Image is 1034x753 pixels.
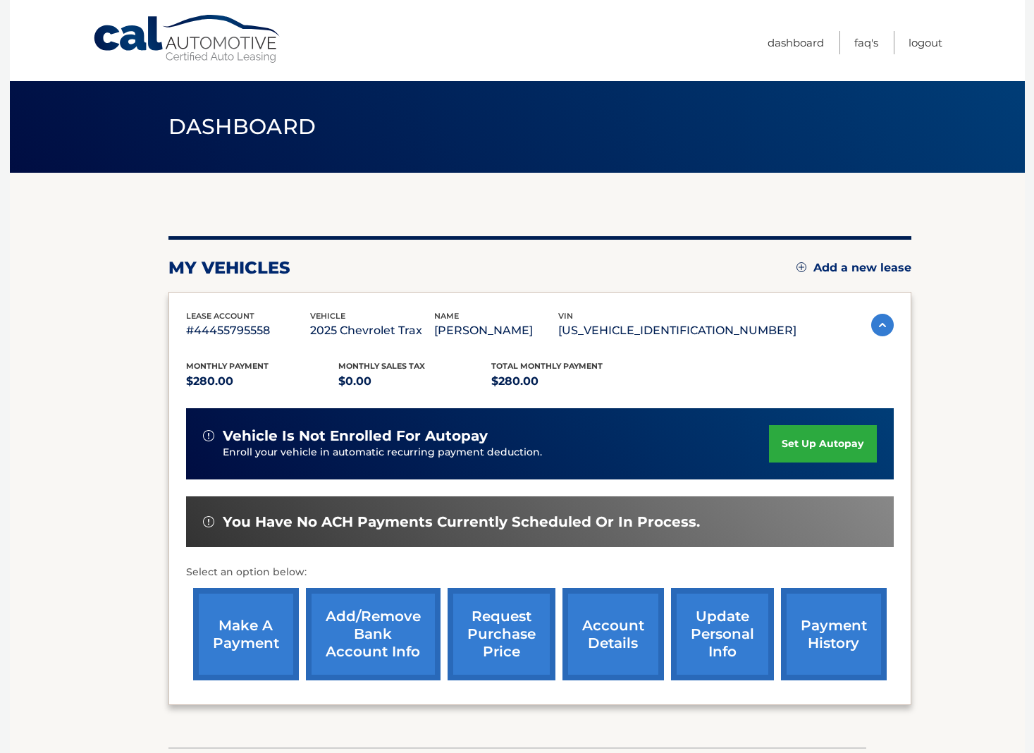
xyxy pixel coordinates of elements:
[203,430,214,441] img: alert-white.svg
[168,114,316,140] span: Dashboard
[223,513,700,531] span: You have no ACH payments currently scheduled or in process.
[854,31,878,54] a: FAQ's
[796,261,911,275] a: Add a new lease
[186,372,339,391] p: $280.00
[871,314,894,336] img: accordion-active.svg
[310,311,345,321] span: vehicle
[562,588,664,680] a: account details
[193,588,299,680] a: make a payment
[186,361,269,371] span: Monthly Payment
[203,516,214,527] img: alert-white.svg
[92,14,283,64] a: Cal Automotive
[781,588,887,680] a: payment history
[491,372,644,391] p: $280.00
[310,321,434,341] p: 2025 Chevrolet Trax
[909,31,942,54] a: Logout
[491,361,603,371] span: Total Monthly Payment
[434,321,558,341] p: [PERSON_NAME]
[223,427,488,445] span: vehicle is not enrolled for autopay
[671,588,774,680] a: update personal info
[186,311,254,321] span: lease account
[768,31,824,54] a: Dashboard
[306,588,441,680] a: Add/Remove bank account info
[186,564,894,581] p: Select an option below:
[448,588,555,680] a: request purchase price
[769,425,876,463] a: set up autopay
[223,445,770,460] p: Enroll your vehicle in automatic recurring payment deduction.
[186,321,310,341] p: #44455795558
[796,262,806,272] img: add.svg
[338,361,425,371] span: Monthly sales Tax
[558,311,573,321] span: vin
[168,257,290,278] h2: my vehicles
[434,311,459,321] span: name
[558,321,796,341] p: [US_VEHICLE_IDENTIFICATION_NUMBER]
[338,372,491,391] p: $0.00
